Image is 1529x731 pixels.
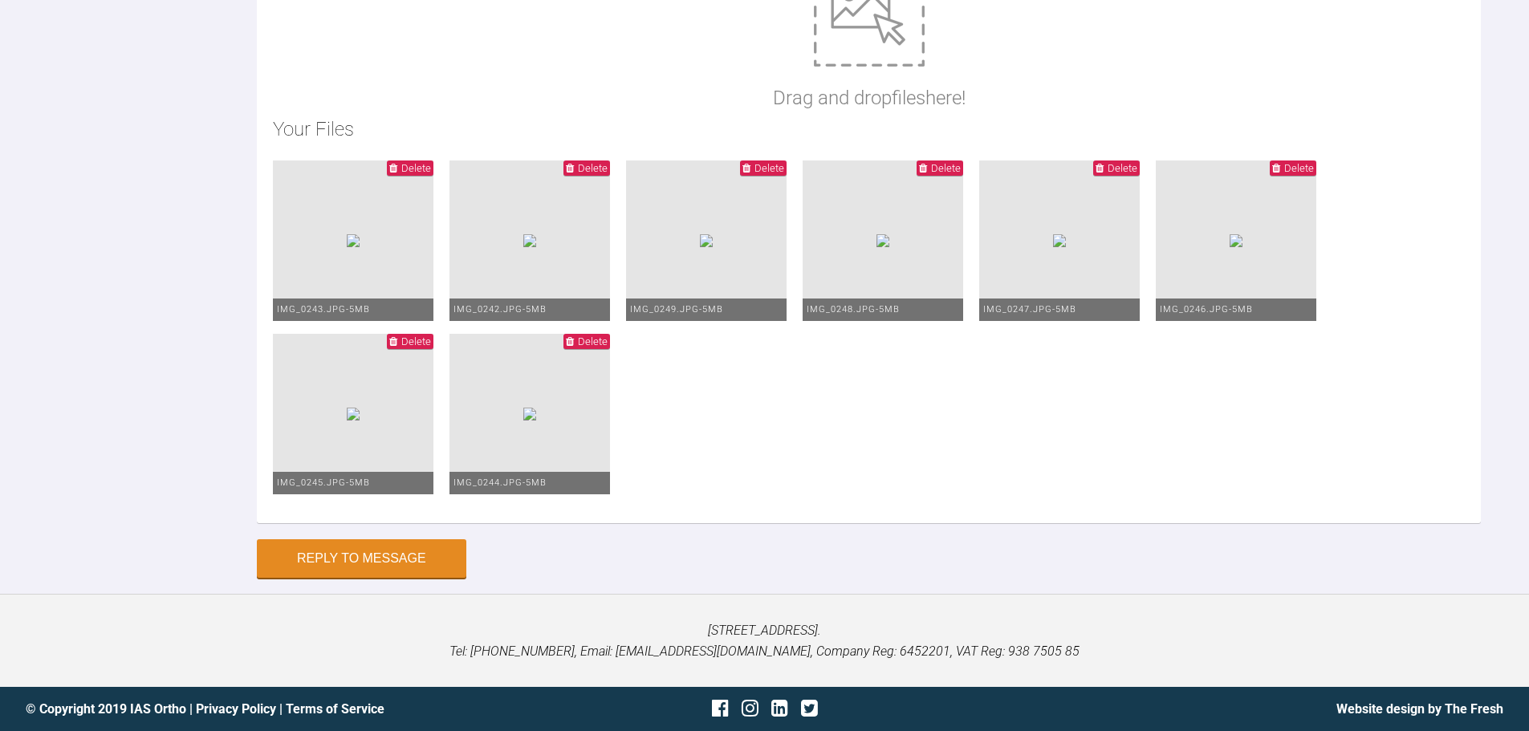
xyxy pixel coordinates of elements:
span: IMG_0244.JPG - 5MB [453,477,547,488]
a: Privacy Policy [196,701,276,717]
img: 9f743ccf-1e92-4304-91a6-630e104dfdb3 [523,234,536,247]
span: IMG_0246.JPG - 5MB [1160,304,1253,315]
a: Terms of Service [286,701,384,717]
span: Delete [1108,162,1137,174]
p: [STREET_ADDRESS]. Tel: [PHONE_NUMBER], Email: [EMAIL_ADDRESS][DOMAIN_NAME], Company Reg: 6452201,... [26,620,1503,661]
img: 23f427ea-f127-4dd8-bc04-fec57f47479f [523,408,536,420]
span: Delete [401,335,431,347]
span: Delete [1284,162,1314,174]
span: Delete [578,162,608,174]
h2: Your Files [273,114,1465,144]
img: 546ad5e8-3e2d-46d7-aee3-40cfbb10c63d [876,234,889,247]
span: Delete [931,162,961,174]
span: Delete [578,335,608,347]
span: IMG_0248.JPG - 5MB [807,304,900,315]
span: Delete [754,162,784,174]
img: 14b14884-444f-4f5a-80c7-3cf1e6e6616b [347,234,360,247]
img: 235251e3-9d11-4bcb-a34f-5465f9f6c905 [347,408,360,420]
span: IMG_0243.JPG - 5MB [277,304,370,315]
button: Reply to Message [257,539,466,578]
span: IMG_0242.JPG - 5MB [453,304,547,315]
img: 28c2576a-9fab-4307-a5a0-d0d4dd53f9f0 [1230,234,1242,247]
span: IMG_0249.JPG - 5MB [630,304,723,315]
img: 6d5557ae-00f4-4c22-a19c-fe2dc6df972f [700,234,713,247]
a: Website design by The Fresh [1336,701,1503,717]
span: IMG_0245.JPG - 5MB [277,477,370,488]
div: © Copyright 2019 IAS Ortho | | [26,699,518,720]
span: Delete [401,162,431,174]
p: Drag and drop files here! [773,83,966,113]
img: 21e2d5ad-48ec-459f-af26-9844d9ac6d52 [1053,234,1066,247]
span: IMG_0247.JPG - 5MB [983,304,1076,315]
